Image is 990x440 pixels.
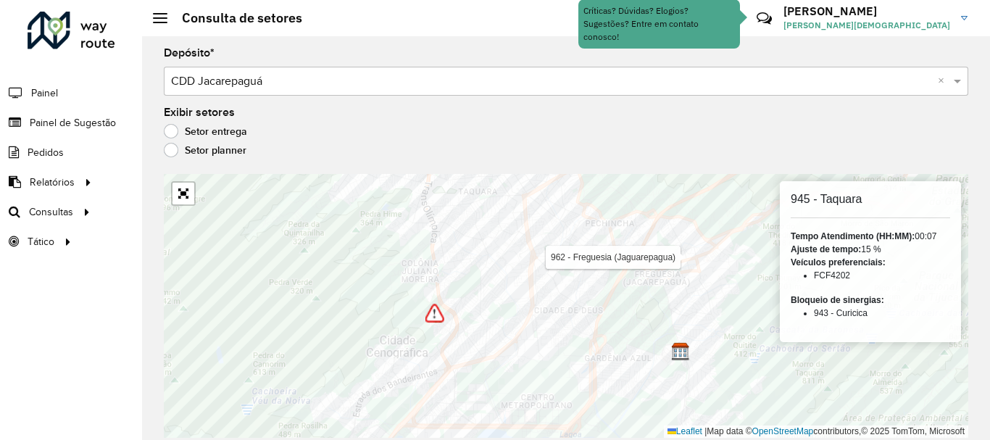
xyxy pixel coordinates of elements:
a: Leaflet [667,426,702,436]
span: | [704,426,707,436]
div: Map data © contributors,© 2025 TomTom, Microsoft [664,426,968,438]
span: [PERSON_NAME][DEMOGRAPHIC_DATA] [783,19,950,32]
strong: Bloqueio de sinergias: [791,295,884,305]
span: Tático [28,234,54,249]
img: Bloqueio de sinergias [425,304,444,323]
label: Exibir setores [164,104,235,121]
span: Pedidos [28,145,64,160]
div: 00:07 [791,230,950,243]
label: Setor planner [164,143,246,157]
li: FCF4202 [814,269,950,282]
a: OpenStreetMap [752,426,814,436]
li: 943 - Curicica [814,307,950,320]
a: Contato Rápido [749,3,780,34]
a: Abrir mapa em tela cheia [172,183,194,204]
span: Relatórios [30,175,75,190]
label: Depósito [164,44,215,62]
h6: 945 - Taquara [791,192,950,206]
div: 15 % [791,243,950,256]
span: Clear all [938,72,950,90]
span: Painel de Sugestão [30,115,116,130]
h3: [PERSON_NAME] [783,4,950,18]
h2: Consulta de setores [167,10,302,26]
strong: Ajuste de tempo: [791,244,861,254]
strong: Tempo Atendimento (HH:MM): [791,231,915,241]
span: Consultas [29,204,73,220]
strong: Veículos preferenciais: [791,257,886,267]
label: Setor entrega [164,124,247,138]
span: Painel [31,86,58,101]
